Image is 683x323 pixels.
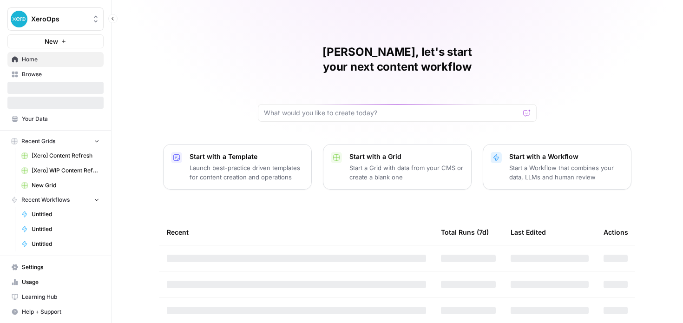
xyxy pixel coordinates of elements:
a: Untitled [17,207,104,222]
span: Recent Workflows [21,196,70,204]
p: Start with a Grid [349,152,464,161]
button: Workspace: XeroOps [7,7,104,31]
button: Recent Workflows [7,193,104,207]
button: Start with a WorkflowStart a Workflow that combines your data, LLMs and human review [483,144,631,190]
a: Home [7,52,104,67]
a: [Xero] WIP Content Refresh [17,163,104,178]
div: Recent [167,219,426,245]
h1: [PERSON_NAME], let's start your next content workflow [258,45,537,74]
a: Learning Hub [7,290,104,304]
span: Settings [22,263,99,271]
a: Settings [7,260,104,275]
button: Recent Grids [7,134,104,148]
button: Help + Support [7,304,104,319]
span: Untitled [32,225,99,233]
button: Start with a TemplateLaunch best-practice driven templates for content creation and operations [163,144,312,190]
a: Untitled [17,237,104,251]
span: Browse [22,70,99,79]
span: XeroOps [31,14,87,24]
span: [Xero] Content Refresh [32,152,99,160]
span: New Grid [32,181,99,190]
span: Help + Support [22,308,99,316]
span: Learning Hub [22,293,99,301]
p: Start a Grid with data from your CMS or create a blank one [349,163,464,182]
span: New [45,37,58,46]
div: Last Edited [511,219,546,245]
a: Browse [7,67,104,82]
span: Untitled [32,240,99,248]
p: Start a Workflow that combines your data, LLMs and human review [509,163,624,182]
p: Start with a Template [190,152,304,161]
button: Start with a GridStart a Grid with data from your CMS or create a blank one [323,144,472,190]
span: [Xero] WIP Content Refresh [32,166,99,175]
div: Total Runs (7d) [441,219,489,245]
p: Launch best-practice driven templates for content creation and operations [190,163,304,182]
button: New [7,34,104,48]
span: Your Data [22,115,99,123]
a: [Xero] Content Refresh [17,148,104,163]
a: Untitled [17,222,104,237]
span: Usage [22,278,99,286]
span: Untitled [32,210,99,218]
a: Usage [7,275,104,290]
span: Home [22,55,99,64]
img: XeroOps Logo [11,11,27,27]
a: Your Data [7,112,104,126]
p: Start with a Workflow [509,152,624,161]
input: What would you like to create today? [264,108,519,118]
a: New Grid [17,178,104,193]
div: Actions [604,219,628,245]
span: Recent Grids [21,137,55,145]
